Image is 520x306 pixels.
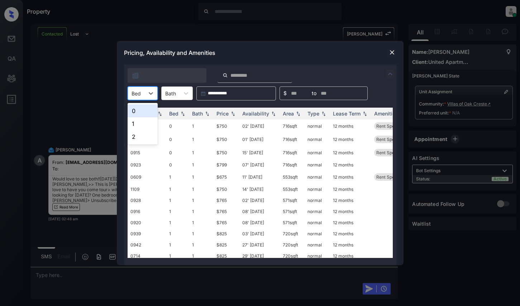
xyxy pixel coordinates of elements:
[376,137,405,142] span: Rent Special 1
[189,195,214,206] td: 1
[128,239,166,250] td: 0942
[333,110,361,117] div: Lease Term
[280,217,305,228] td: 571 sqft
[189,250,214,262] td: 1
[214,228,239,239] td: $825
[330,184,371,195] td: 12 months
[216,110,229,117] div: Price
[214,146,239,159] td: $750
[330,146,371,159] td: 12 months
[295,111,302,116] img: sorting
[280,250,305,262] td: 720 sqft
[166,228,189,239] td: 1
[305,217,330,228] td: normal
[307,110,319,117] div: Type
[128,184,166,195] td: 1109
[239,119,280,133] td: 02' [DATE]
[239,184,280,195] td: 14' [DATE]
[388,49,396,56] img: close
[204,111,211,116] img: sorting
[214,217,239,228] td: $765
[239,146,280,159] td: 15' [DATE]
[280,133,305,146] td: 716 sqft
[128,250,166,262] td: 0714
[192,110,203,117] div: Bath
[330,206,371,217] td: 12 months
[386,70,395,78] img: icon-zuma
[117,41,404,65] div: Pricing, Availability and Amenities
[229,111,237,116] img: sorting
[214,206,239,217] td: $765
[330,133,371,146] td: 12 months
[280,195,305,206] td: 571 sqft
[214,119,239,133] td: $750
[166,133,189,146] td: 0
[305,170,330,184] td: normal
[166,217,189,228] td: 1
[166,119,189,133] td: 0
[330,228,371,239] td: 12 months
[374,110,398,117] div: Amenities
[128,159,166,170] td: 0923
[189,119,214,133] td: 1
[214,184,239,195] td: $750
[270,111,277,116] img: sorting
[132,72,139,79] img: icon-zuma
[283,89,287,97] span: $
[280,119,305,133] td: 716 sqft
[166,195,189,206] td: 1
[166,206,189,217] td: 1
[214,250,239,262] td: $825
[305,239,330,250] td: normal
[239,250,280,262] td: 29' [DATE]
[330,119,371,133] td: 12 months
[214,133,239,146] td: $750
[320,111,327,116] img: sorting
[239,133,280,146] td: 01' [DATE]
[189,146,214,159] td: 1
[312,89,316,97] span: to
[376,123,405,129] span: Rent Special 1
[128,130,158,143] div: 2
[305,146,330,159] td: normal
[305,228,330,239] td: normal
[214,239,239,250] td: $825
[280,146,305,159] td: 716 sqft
[305,159,330,170] td: normal
[189,206,214,217] td: 1
[166,170,189,184] td: 1
[166,184,189,195] td: 1
[376,174,405,180] span: Rent Special 1
[179,111,186,116] img: sorting
[361,111,368,116] img: sorting
[128,206,166,217] td: 0916
[128,195,166,206] td: 0928
[376,150,405,155] span: Rent Special 1
[239,170,280,184] td: 11' [DATE]
[128,104,158,117] div: 0
[280,206,305,217] td: 571 sqft
[283,110,294,117] div: Area
[330,250,371,262] td: 12 months
[280,228,305,239] td: 720 sqft
[330,239,371,250] td: 12 months
[166,146,189,159] td: 0
[305,195,330,206] td: normal
[166,239,189,250] td: 1
[189,184,214,195] td: 1
[239,217,280,228] td: 08' [DATE]
[280,184,305,195] td: 553 sqft
[305,250,330,262] td: normal
[239,239,280,250] td: 27' [DATE]
[189,228,214,239] td: 1
[128,217,166,228] td: 0920
[280,170,305,184] td: 553 sqft
[128,117,158,130] div: 1
[330,217,371,228] td: 12 months
[214,195,239,206] td: $765
[189,239,214,250] td: 1
[305,184,330,195] td: normal
[239,195,280,206] td: 02' [DATE]
[305,133,330,146] td: normal
[330,159,371,170] td: 12 months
